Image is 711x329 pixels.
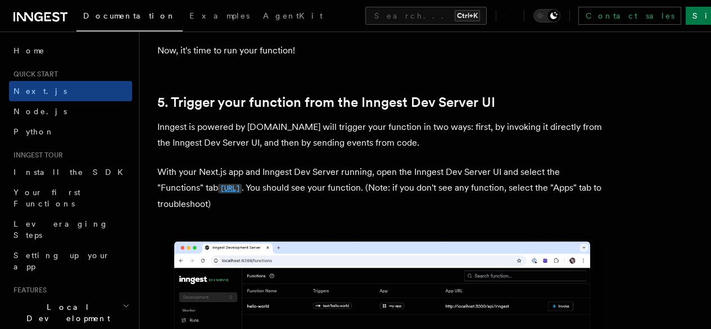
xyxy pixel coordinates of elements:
[13,107,67,116] span: Node.js
[9,101,132,121] a: Node.js
[9,121,132,142] a: Python
[218,184,242,193] code: [URL]
[189,11,250,20] span: Examples
[9,162,132,182] a: Install the SDK
[157,164,607,212] p: With your Next.js app and Inngest Dev Server running, open the Inngest Dev Server UI and select t...
[9,40,132,61] a: Home
[533,9,560,22] button: Toggle dark mode
[13,219,108,240] span: Leveraging Steps
[9,151,63,160] span: Inngest tour
[9,297,132,328] button: Local Development
[183,3,256,30] a: Examples
[13,127,55,136] span: Python
[83,11,176,20] span: Documentation
[9,214,132,245] a: Leveraging Steps
[157,119,607,151] p: Inngest is powered by [DOMAIN_NAME] will trigger your function in two ways: first, by invoking it...
[76,3,183,31] a: Documentation
[256,3,329,30] a: AgentKit
[157,43,607,58] p: Now, it's time to run your function!
[157,94,495,110] a: 5. Trigger your function from the Inngest Dev Server UI
[218,182,242,193] a: [URL]
[9,70,58,79] span: Quick start
[9,301,123,324] span: Local Development
[13,45,45,56] span: Home
[13,168,130,177] span: Install the SDK
[9,245,132,277] a: Setting up your app
[455,10,480,21] kbd: Ctrl+K
[578,7,681,25] a: Contact sales
[13,87,67,96] span: Next.js
[9,286,47,295] span: Features
[9,182,132,214] a: Your first Functions
[13,251,110,271] span: Setting up your app
[263,11,323,20] span: AgentKit
[365,7,487,25] button: Search...Ctrl+K
[9,81,132,101] a: Next.js
[13,188,80,208] span: Your first Functions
